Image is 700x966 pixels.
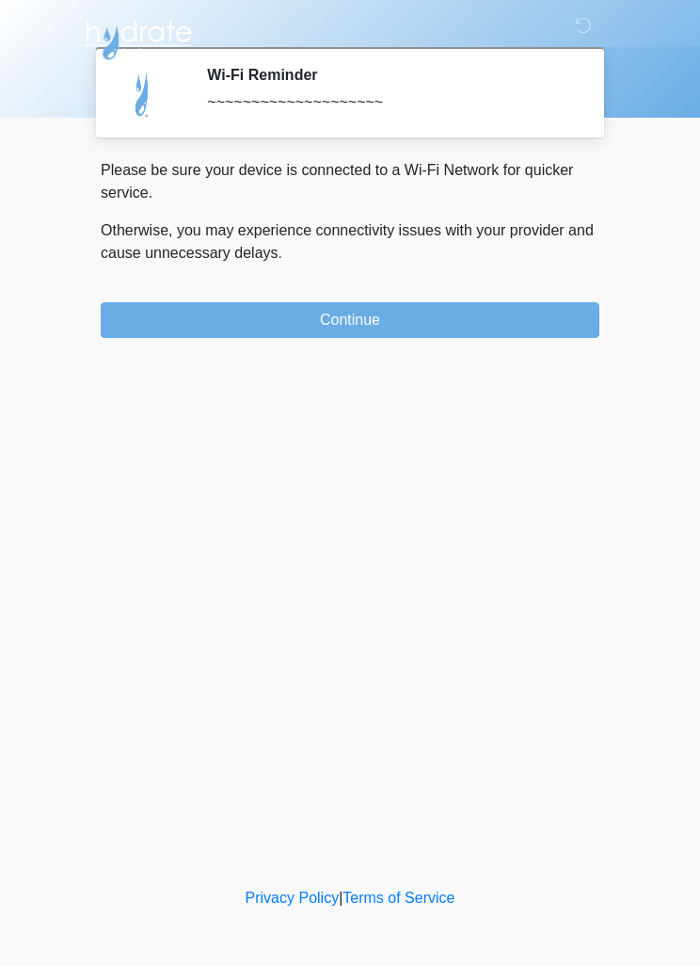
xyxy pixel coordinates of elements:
[82,14,195,61] img: Hydrate IV Bar - Scottsdale Logo
[278,245,282,261] span: .
[339,890,342,906] a: |
[101,159,599,204] p: Please be sure your device is connected to a Wi-Fi Network for quicker service.
[207,91,571,114] div: ~~~~~~~~~~~~~~~~~~~~
[342,890,454,906] a: Terms of Service
[115,66,171,122] img: Agent Avatar
[246,890,340,906] a: Privacy Policy
[101,302,599,338] button: Continue
[101,219,599,265] p: Otherwise, you may experience connectivity issues with your provider and cause unnecessary delays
